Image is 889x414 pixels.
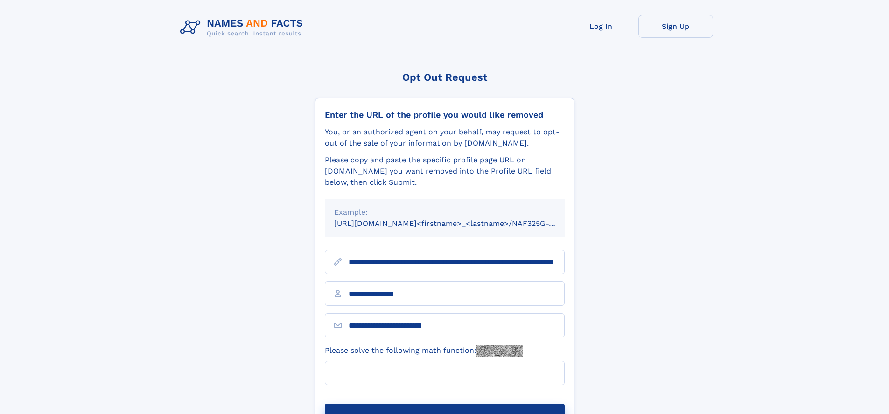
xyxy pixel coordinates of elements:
div: Example: [334,207,555,218]
div: Please copy and paste the specific profile page URL on [DOMAIN_NAME] you want removed into the Pr... [325,154,565,188]
div: You, or an authorized agent on your behalf, may request to opt-out of the sale of your informatio... [325,126,565,149]
div: Enter the URL of the profile you would like removed [325,110,565,120]
img: Logo Names and Facts [176,15,311,40]
a: Log In [564,15,638,38]
label: Please solve the following math function: [325,345,523,357]
small: [URL][DOMAIN_NAME]<firstname>_<lastname>/NAF325G-xxxxxxxx [334,219,582,228]
a: Sign Up [638,15,713,38]
div: Opt Out Request [315,71,574,83]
